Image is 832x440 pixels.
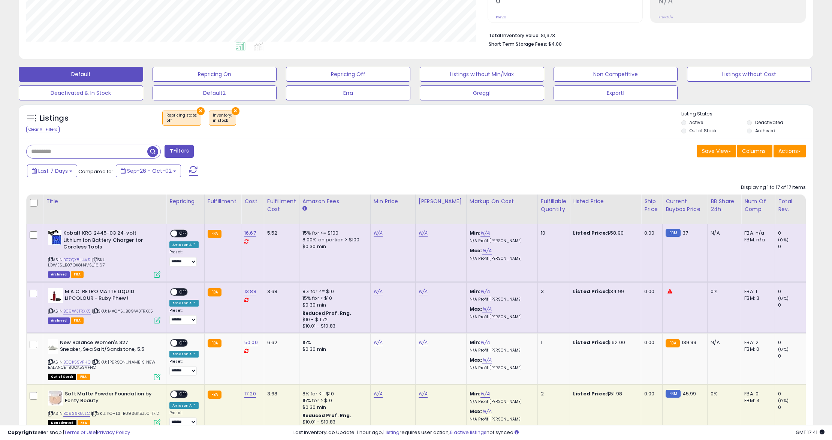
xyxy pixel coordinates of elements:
[541,198,567,213] div: Fulfillable Quantity
[208,230,221,238] small: FBA
[64,429,96,436] a: Terms of Use
[741,184,806,191] div: Displaying 1 to 17 of 17 items
[554,67,678,82] button: Non Competitive
[682,339,697,346] span: 139.99
[419,339,428,346] a: N/A
[480,339,489,346] a: N/A
[470,247,483,254] b: Max:
[48,288,160,323] div: ASIN:
[169,250,199,266] div: Preset:
[63,230,154,253] b: Kobalt KRC 2445-03 24-volt Lithium Ion Battery Charger for Cordless Tools
[666,198,704,213] div: Current Buybox Price
[470,229,481,236] b: Min:
[541,391,564,397] div: 2
[697,145,736,157] button: Save View
[244,288,256,295] a: 13.88
[92,308,153,314] span: | SKU: MACYS_B09W3TRXK5
[97,429,130,436] a: Privacy Policy
[7,429,35,436] strong: Copyright
[65,391,156,406] b: Soft Matte Powder Foundation by Fenty Beauty
[7,429,130,436] div: seller snap | |
[166,118,197,123] div: off
[644,198,659,213] div: Ship Price
[470,297,532,302] p: N/A Profit [PERSON_NAME]
[689,127,717,134] label: Out of Stock
[489,32,540,39] b: Total Inventory Value:
[470,305,483,313] b: Max:
[302,391,365,397] div: 8% for <= $10
[48,288,63,303] img: 31zD5R0sGqL._SL40_.jpg
[48,230,160,277] div: ASIN:
[778,198,805,213] div: Total Rev.
[374,229,383,237] a: N/A
[177,391,189,397] span: OFF
[19,67,143,82] button: Default
[548,40,562,48] span: $4.00
[244,198,261,205] div: Cost
[48,374,76,380] span: All listings that are currently out of stock and unavailable for purchase on Amazon
[711,391,735,397] div: 0%
[169,300,199,307] div: Amazon AI *
[48,391,160,425] div: ASIN:
[778,288,808,295] div: 0
[644,391,657,397] div: 0.00
[554,85,678,100] button: Export1
[489,41,547,47] b: Short Term Storage Fees:
[482,305,491,313] a: N/A
[778,243,808,250] div: 0
[774,145,806,157] button: Actions
[177,230,189,237] span: OFF
[169,359,199,376] div: Preset:
[208,339,221,347] small: FBA
[778,302,808,308] div: 0
[166,112,197,124] span: Repricing state :
[286,85,410,100] button: Erra
[302,346,365,353] div: $0.30 min
[744,230,769,236] div: FBA: n/a
[573,198,638,205] div: Listed Price
[711,288,735,295] div: 0%
[177,340,189,346] span: OFF
[644,339,657,346] div: 0.00
[778,398,789,404] small: (0%)
[374,390,383,398] a: N/A
[374,339,383,346] a: N/A
[286,67,410,82] button: Repricing Off
[267,391,293,397] div: 3.68
[687,67,811,82] button: Listings without Cost
[778,237,789,243] small: (0%)
[71,271,84,278] span: FBA
[658,15,673,19] small: Prev: N/A
[744,236,769,243] div: FBM: n/a
[267,288,293,295] div: 3.68
[778,230,808,236] div: 0
[482,247,491,254] a: N/A
[302,243,365,250] div: $0.30 min
[541,339,564,346] div: 1
[302,230,365,236] div: 15% for <= $100
[169,241,199,248] div: Amazon AI *
[165,145,194,158] button: Filters
[38,167,68,175] span: Last 7 Days
[60,339,151,355] b: New Balance Women's 327 Sneaker, Sea Salt/Sandstone, 5.5
[682,390,696,397] span: 45.99
[470,408,483,415] b: Max:
[744,339,769,346] div: FBA: 2
[573,230,635,236] div: $58.90
[470,256,532,261] p: N/A Profit [PERSON_NAME]
[419,229,428,237] a: N/A
[573,288,635,295] div: $34.99
[711,230,735,236] div: N/A
[177,289,189,295] span: OFF
[482,408,491,415] a: N/A
[63,308,91,314] a: B09W3TRXK5
[197,107,205,115] button: ×
[470,348,532,353] p: N/A Profit [PERSON_NAME]
[169,198,201,205] div: Repricing
[208,391,221,399] small: FBA
[78,168,113,175] span: Compared to:
[644,288,657,295] div: 0.00
[153,67,277,82] button: Repricing On
[470,339,481,346] b: Min:
[744,288,769,295] div: FBA: 1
